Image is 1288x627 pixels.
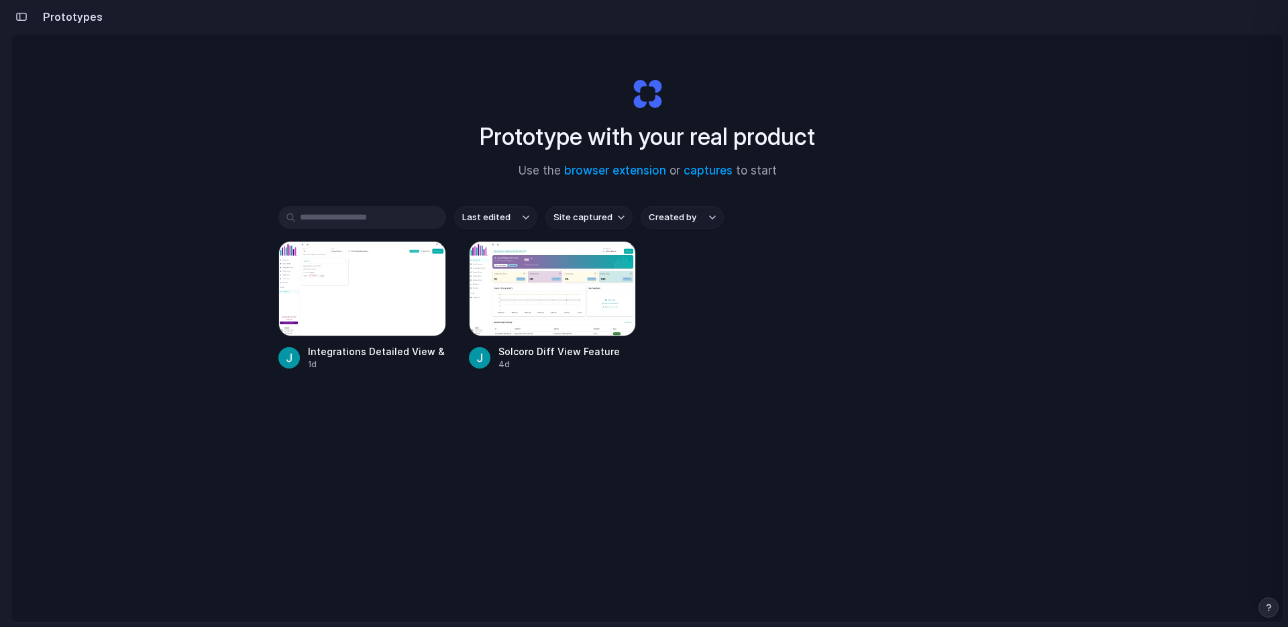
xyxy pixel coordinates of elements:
[684,164,733,177] a: captures
[469,241,637,371] a: Solcoro Diff View FeatureSolcoro Diff View Feature4d
[462,211,511,224] span: Last edited
[480,119,815,154] h1: Prototype with your real product
[553,211,612,224] span: Site captured
[649,211,696,224] span: Created by
[498,358,620,371] div: 4d
[308,358,446,371] div: 1d
[545,206,633,229] button: Site captured
[498,344,620,358] div: Solcoro Diff View Feature
[38,9,103,25] h2: Prototypes
[564,164,666,177] a: browser extension
[519,162,777,180] span: Use the or to start
[278,241,446,371] a: Integrations Detailed View & FilteringIntegrations Detailed View & Filtering1d
[454,206,537,229] button: Last edited
[308,344,446,358] div: Integrations Detailed View & Filtering
[641,206,724,229] button: Created by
